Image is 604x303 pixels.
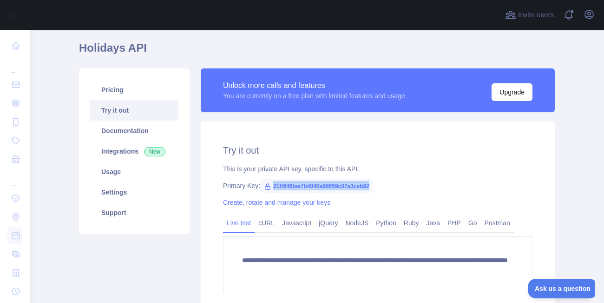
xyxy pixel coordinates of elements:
[223,215,255,230] a: Live test
[255,215,278,230] a: cURL
[90,100,178,121] a: Try it out
[278,215,315,230] a: Javascript
[223,181,532,190] div: Primary Key:
[341,215,372,230] a: NodeJS
[79,40,555,63] h1: Holidays API
[90,141,178,162] a: Integrations New
[492,83,532,101] button: Upgrade
[423,215,444,230] a: Java
[444,215,465,230] a: PHP
[144,147,165,156] span: New
[223,91,405,101] div: You are currently on a free plan with limited features and usage
[7,169,22,188] div: ...
[481,215,514,230] a: Postman
[223,144,532,157] h2: Try it out
[7,56,22,74] div: ...
[465,215,481,230] a: Go
[223,199,330,206] a: Create, rotate and manage your keys
[503,7,556,22] button: Invite users
[528,279,595,298] iframe: Toggle Customer Support
[223,164,532,174] div: This is your private API key, specific to this API.
[90,182,178,202] a: Settings
[372,215,400,230] a: Python
[315,215,341,230] a: jQuery
[90,121,178,141] a: Documentation
[90,202,178,223] a: Support
[400,215,423,230] a: Ruby
[260,179,373,193] span: 21ff646fae7b4040a98659c07a3ceb92
[90,80,178,100] a: Pricing
[223,80,405,91] div: Unlock more calls and features
[90,162,178,182] a: Usage
[518,10,554,20] span: Invite users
